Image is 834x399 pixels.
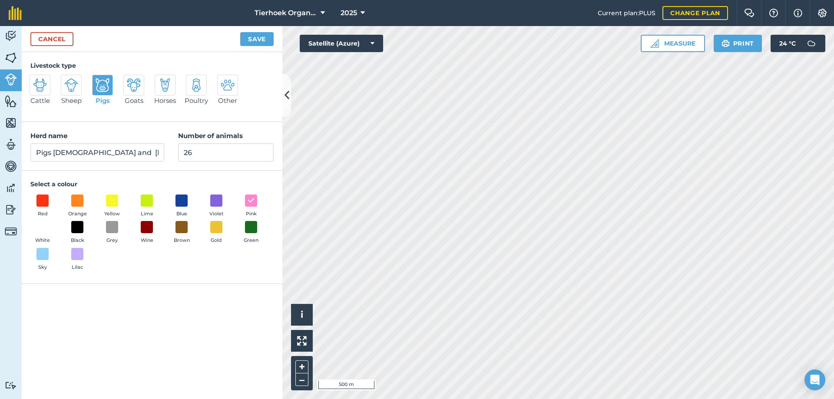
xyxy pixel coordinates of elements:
[185,96,208,106] span: Poultry
[803,35,820,52] img: svg+xml;base64,PD94bWwgdmVyc2lvbj0iMS4wIiBlbmNvZGluZz0idXRmLTgiPz4KPCEtLSBHZW5lcmF0b3I6IEFkb2JlIE...
[5,30,17,43] img: svg+xml;base64,PD94bWwgdmVyc2lvbj0iMS4wIiBlbmNvZGluZz0idXRmLTgiPz4KPCEtLSBHZW5lcmF0b3I6IEFkb2JlIE...
[300,35,383,52] button: Satellite (Azure)
[744,9,755,17] img: Two speech bubbles overlapping with the left bubble in the forefront
[5,381,17,389] img: svg+xml;base64,PD94bWwgdmVyc2lvbj0iMS4wIiBlbmNvZGluZz0idXRmLTgiPz4KPCEtLSBHZW5lcmF0b3I6IEFkb2JlIE...
[211,237,222,244] span: Gold
[295,360,308,373] button: +
[106,237,118,244] span: Grey
[72,264,83,271] span: Lilac
[127,78,141,92] img: svg+xml;base64,PD94bWwgdmVyc2lvbj0iMS4wIiBlbmNvZGluZz0idXRmLTgiPz4KPCEtLSBHZW5lcmF0b3I6IEFkb2JlIE...
[239,221,263,244] button: Green
[5,73,17,86] img: svg+xml;base64,PD94bWwgdmVyc2lvbj0iMS4wIiBlbmNvZGluZz0idXRmLTgiPz4KPCEtLSBHZW5lcmF0b3I6IEFkb2JlIE...
[169,221,194,244] button: Brown
[5,116,17,129] img: svg+xml;base64,PHN2ZyB4bWxucz0iaHR0cDovL3d3dy53My5vcmcvMjAwMC9zdmciIHdpZHRoPSI1NiIgaGVpZ2h0PSI2MC...
[297,336,307,346] img: Four arrows, one pointing top left, one top right, one bottom right and the last bottom left
[30,248,55,271] button: Sky
[65,248,89,271] button: Lilac
[33,78,47,92] img: svg+xml;base64,PD94bWwgdmVyc2lvbj0iMS4wIiBlbmNvZGluZz0idXRmLTgiPz4KPCEtLSBHZW5lcmF0b3I6IEFkb2JlIE...
[104,210,120,218] span: Yellow
[598,8,655,18] span: Current plan : PLUS
[125,96,143,106] span: Goats
[174,237,190,244] span: Brown
[794,8,802,18] img: svg+xml;base64,PHN2ZyB4bWxucz0iaHR0cDovL3d3dy53My5vcmcvMjAwMC9zdmciIHdpZHRoPSIxNyIgaGVpZ2h0PSIxNy...
[30,221,55,244] button: White
[240,32,274,46] button: Save
[817,9,827,17] img: A cog icon
[30,61,274,70] h4: Livestock type
[204,195,228,218] button: Violet
[64,78,78,92] img: svg+xml;base64,PD94bWwgdmVyc2lvbj0iMS4wIiBlbmNvZGluZz0idXRmLTgiPz4KPCEtLSBHZW5lcmF0b3I6IEFkb2JlIE...
[5,51,17,64] img: svg+xml;base64,PHN2ZyB4bWxucz0iaHR0cDovL3d3dy53My5vcmcvMjAwMC9zdmciIHdpZHRoPSI1NiIgaGVpZ2h0PSI2MC...
[30,195,55,218] button: Red
[244,237,258,244] span: Green
[5,203,17,216] img: svg+xml;base64,PD94bWwgdmVyc2lvbj0iMS4wIiBlbmNvZGluZz0idXRmLTgiPz4KPCEtLSBHZW5lcmF0b3I6IEFkb2JlIE...
[255,8,317,18] span: Tierhoek Organic Farm
[158,78,172,92] img: svg+xml;base64,PD94bWwgdmVyc2lvbj0iMS4wIiBlbmNvZGluZz0idXRmLTgiPz4KPCEtLSBHZW5lcmF0b3I6IEFkb2JlIE...
[68,210,87,218] span: Orange
[141,237,153,244] span: Wine
[721,38,730,49] img: svg+xml;base64,PHN2ZyB4bWxucz0iaHR0cDovL3d3dy53My5vcmcvMjAwMC9zdmciIHdpZHRoPSIxOSIgaGVpZ2h0PSIyNC...
[100,195,124,218] button: Yellow
[96,96,110,106] span: Pigs
[141,210,153,218] span: Lime
[246,210,257,218] span: Pink
[662,6,728,20] a: Change plan
[5,225,17,237] img: svg+xml;base64,PD94bWwgdmVyc2lvbj0iMS4wIiBlbmNvZGluZz0idXRmLTgiPz4KPCEtLSBHZW5lcmF0b3I6IEFkb2JlIE...
[100,221,124,244] button: Grey
[169,195,194,218] button: Blue
[30,32,73,46] a: Cancel
[38,264,47,271] span: Sky
[71,237,84,244] span: Black
[641,35,705,52] button: Measure
[204,221,228,244] button: Gold
[291,304,313,326] button: i
[176,210,187,218] span: Blue
[9,6,22,20] img: fieldmargin Logo
[247,195,255,206] img: svg+xml;base64,PHN2ZyB4bWxucz0iaHR0cDovL3d3dy53My5vcmcvMjAwMC9zdmciIHdpZHRoPSIxOCIgaGVpZ2h0PSIyNC...
[5,160,17,173] img: svg+xml;base64,PD94bWwgdmVyc2lvbj0iMS4wIiBlbmNvZGluZz0idXRmLTgiPz4KPCEtLSBHZW5lcmF0b3I6IEFkb2JlIE...
[61,96,82,106] span: Sheep
[65,195,89,218] button: Orange
[135,221,159,244] button: Wine
[301,309,303,320] span: i
[30,96,50,106] span: Cattle
[30,132,67,140] strong: Herd name
[189,78,203,92] img: svg+xml;base64,PD94bWwgdmVyc2lvbj0iMS4wIiBlbmNvZGluZz0idXRmLTgiPz4KPCEtLSBHZW5lcmF0b3I6IEFkb2JlIE...
[38,210,48,218] span: Red
[295,373,308,386] button: –
[96,78,109,92] img: svg+xml;base64,PD94bWwgdmVyc2lvbj0iMS4wIiBlbmNvZGluZz0idXRmLTgiPz4KPCEtLSBHZW5lcmF0b3I6IEFkb2JlIE...
[714,35,762,52] button: Print
[771,35,825,52] button: 24 °C
[768,9,779,17] img: A question mark icon
[154,96,176,106] span: Horses
[239,195,263,218] button: Pink
[178,132,243,140] strong: Number of animals
[5,138,17,151] img: svg+xml;base64,PD94bWwgdmVyc2lvbj0iMS4wIiBlbmNvZGluZz0idXRmLTgiPz4KPCEtLSBHZW5lcmF0b3I6IEFkb2JlIE...
[650,39,659,48] img: Ruler icon
[218,96,237,106] span: Other
[341,8,357,18] span: 2025
[5,95,17,108] img: svg+xml;base64,PHN2ZyB4bWxucz0iaHR0cDovL3d3dy53My5vcmcvMjAwMC9zdmciIHdpZHRoPSI1NiIgaGVpZ2h0PSI2MC...
[35,237,50,244] span: White
[221,78,235,92] img: svg+xml;base64,PD94bWwgdmVyc2lvbj0iMS4wIiBlbmNvZGluZz0idXRmLTgiPz4KPCEtLSBHZW5lcmF0b3I6IEFkb2JlIE...
[5,181,17,195] img: svg+xml;base64,PD94bWwgdmVyc2lvbj0iMS4wIiBlbmNvZGluZz0idXRmLTgiPz4KPCEtLSBHZW5lcmF0b3I6IEFkb2JlIE...
[804,369,825,390] div: Open Intercom Messenger
[779,35,796,52] span: 24 ° C
[30,180,77,188] strong: Select a colour
[65,221,89,244] button: Black
[135,195,159,218] button: Lime
[209,210,224,218] span: Violet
